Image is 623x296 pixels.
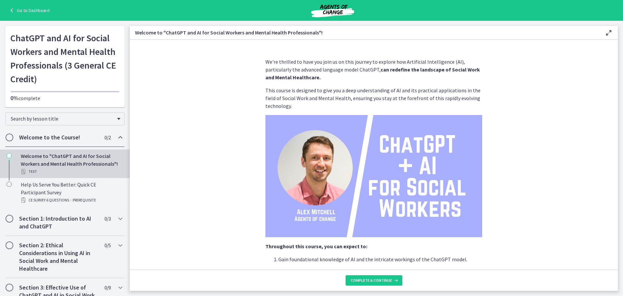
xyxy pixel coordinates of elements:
h2: Section 2: Ethical Considerations in Using AI in Social Work and Mental Healthcare [19,241,98,273]
div: Text [21,168,122,175]
span: PREREQUISITE [73,196,96,204]
div: Help Us Serve You Better: Quick CE Participant Survey [21,181,122,204]
span: 0 / 2 [104,134,111,141]
h3: Welcome to "ChatGPT and AI for Social Workers and Mental Health Professionals"! [135,29,594,36]
p: Navigate the complex ethical considerations associated with AI use in social work and mental heal... [278,268,482,284]
span: · 6 Questions [45,196,69,204]
span: 0 / 3 [104,215,111,223]
div: Search by lesson title [5,112,125,125]
p: complete [10,94,119,102]
div: CE Survey [21,196,122,204]
img: ChatGPT____AI__for_Social__Workers.png [265,115,482,237]
span: Search by lesson title [11,115,114,122]
a: Go to Dashboard [8,6,50,14]
div: Welcome to "ChatGPT and AI for Social Workers and Mental Health Professionals"! [21,152,122,175]
p: We're thrilled to have you join us on this journey to explore how Artificial Intelligence (AI), p... [265,58,482,81]
h1: ChatGPT and AI for Social Workers and Mental Health Professionals (3 General CE Credit) [10,31,119,86]
h2: Welcome to the Course! [19,134,98,141]
p: Gain foundational knowledge of AI and the intricate workings of the ChatGPT model. [278,255,482,263]
strong: Throughout this course, you can expect to: [265,243,367,250]
span: 0 / 9 [104,284,111,291]
img: Agents of Change [294,3,372,18]
span: 0% [10,94,18,102]
h2: Section 1: Introduction to AI and ChatGPT [19,215,98,230]
span: · [70,196,71,204]
span: 0 / 5 [104,241,111,249]
p: This course is designed to give you a deep understanding of AI and its practical applications in ... [265,86,482,110]
span: Complete & continue [351,278,392,283]
button: Complete & continue [346,275,402,286]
